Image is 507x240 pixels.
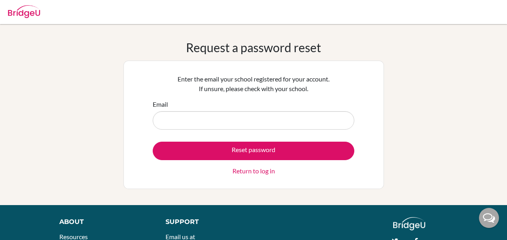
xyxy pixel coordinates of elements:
[232,166,275,176] a: Return to log in
[8,5,40,18] img: Bridge-U
[59,217,147,227] div: About
[153,74,354,94] p: Enter the email your school registered for your account. If unsure, please check with your school.
[186,40,321,55] h1: Request a password reset
[166,217,246,227] div: Support
[153,100,168,109] label: Email
[153,142,354,160] button: Reset password
[393,217,426,230] img: logo_white@2x-f4f0deed5e89b7ecb1c2cc34c3e3d731f90f0f143d5ea2071677605dd97b5244.png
